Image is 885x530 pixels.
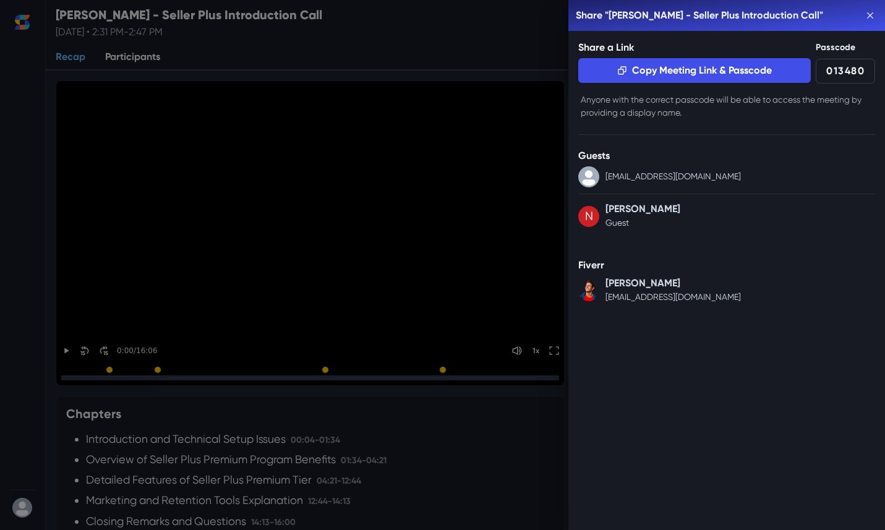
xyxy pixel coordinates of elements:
p: Guest [605,216,680,229]
p: [PERSON_NAME] [605,276,741,291]
svg: avatar [578,166,599,187]
button: Copy text [816,59,875,83]
div: Noam [585,210,593,222]
img: Guy Kurzberg [578,280,599,301]
p: [EMAIL_ADDRESS][DOMAIN_NAME] [605,291,741,304]
p: Passcode [816,41,875,54]
button: Close [863,8,878,23]
h2: Share " [PERSON_NAME] - Seller Plus Introduction Call " [576,9,823,21]
p: [EMAIL_ADDRESS][DOMAIN_NAME] [605,170,741,183]
h2: Share a Link [578,41,811,53]
h2: Fiverr [578,259,875,271]
p: Anyone with the correct passcode will be able to access the meeting by providing a display name. [578,93,875,119]
h2: Guests [578,150,875,161]
button: Copy text [578,58,811,83]
p: [PERSON_NAME] [605,202,680,216]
